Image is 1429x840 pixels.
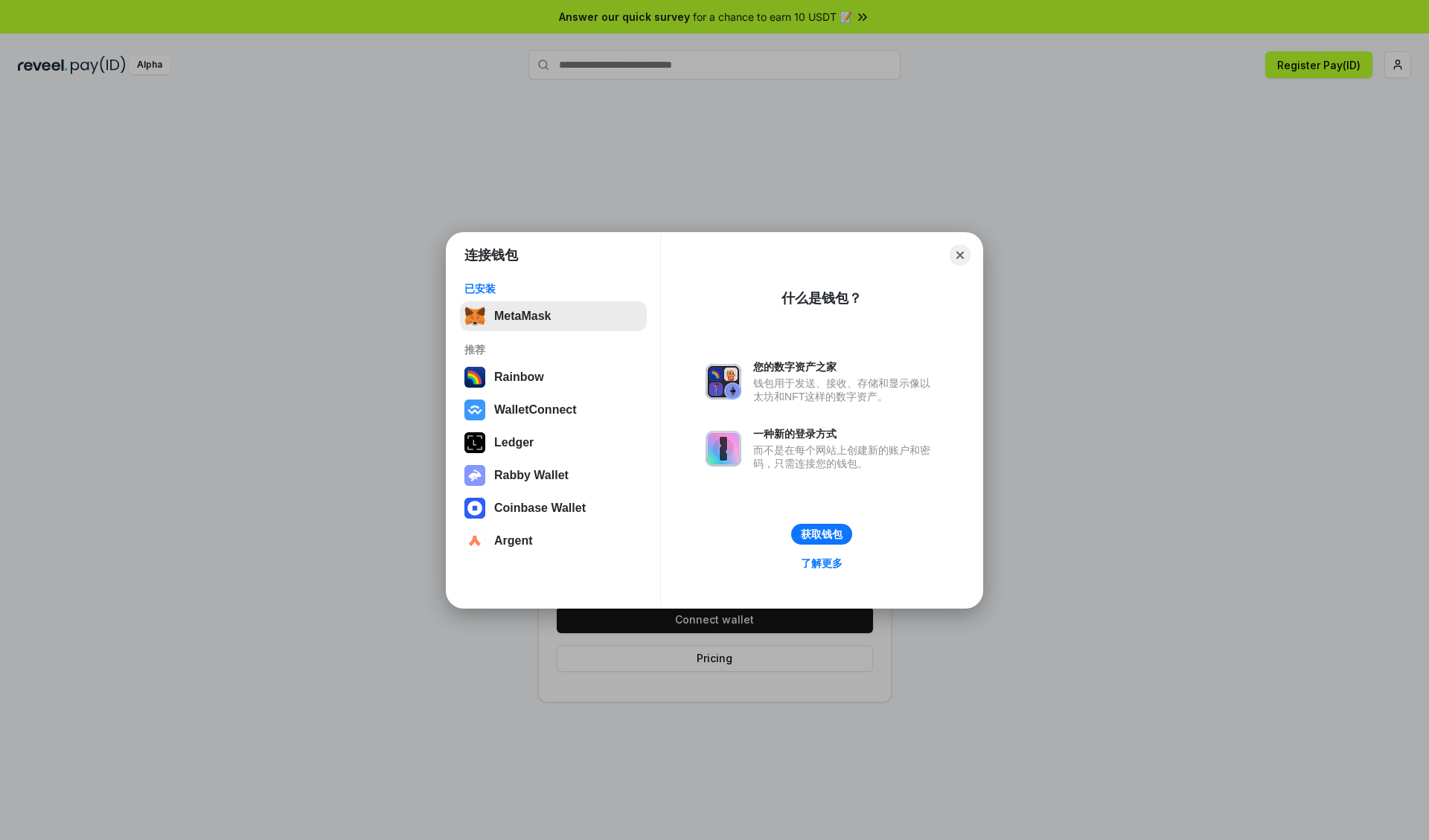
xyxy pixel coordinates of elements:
[706,364,741,400] img: svg+xml,%3Csvg%20xmlns%3D%22http%3A%2F%2Fwww.w3.org%2F2000%2Fsvg%22%20fill%3D%22none%22%20viewBox...
[753,443,938,470] div: 而不是在每个网站上创建新的账户和密码，只需连接您的钱包。
[494,501,586,515] div: Coinbase Wallet
[460,461,647,490] button: Rabby Wallet
[464,282,642,295] div: 已安装
[494,371,544,384] div: Rainbow
[464,306,485,327] img: svg+xml,%3Csvg%20fill%3D%22none%22%20height%3D%2233%22%20viewBox%3D%220%200%2035%2033%22%20width%...
[791,524,852,545] button: 获取钱包
[753,427,938,440] div: 一种新的登录方式
[792,554,851,573] a: 了解更多
[494,534,533,548] div: Argent
[464,400,485,420] img: svg+xml,%3Csvg%20width%3D%2228%22%20height%3D%2228%22%20viewBox%3D%220%200%2028%2028%22%20fill%3D...
[753,376,938,403] div: 钱包用于发送、接收、存储和显示像以太坊和NFT这样的数字资产。
[801,528,843,541] div: 获取钱包
[494,310,551,323] div: MetaMask
[464,498,485,519] img: svg+xml,%3Csvg%20width%3D%2228%22%20height%3D%2228%22%20viewBox%3D%220%200%2028%2028%22%20fill%3D...
[464,465,485,486] img: svg+xml,%3Csvg%20xmlns%3D%22http%3A%2F%2Fwww.w3.org%2F2000%2Fsvg%22%20fill%3D%22none%22%20viewBox...
[753,360,938,373] div: 您的数字资产之家
[460,362,647,392] button: Rainbow
[464,367,485,388] img: svg+xml,%3Csvg%20width%3D%22120%22%20height%3D%22120%22%20viewBox%3D%220%200%20120%20120%22%20fil...
[464,432,485,453] img: svg+xml,%3Csvg%20xmlns%3D%22http%3A%2F%2Fwww.w3.org%2F2000%2Fsvg%22%20width%3D%2228%22%20height%3...
[781,289,862,307] div: 什么是钱包？
[801,557,843,570] div: 了解更多
[950,245,971,266] button: Close
[464,530,485,551] img: svg+xml,%3Csvg%20width%3D%2228%22%20height%3D%2228%22%20viewBox%3D%220%200%2028%2028%22%20fill%3D...
[464,246,518,264] h1: 连接钱包
[460,493,647,523] button: Coinbase Wallet
[460,526,647,556] button: Argent
[494,469,569,482] div: Rabby Wallet
[460,395,647,425] button: WalletConnect
[494,403,577,417] div: WalletConnect
[460,428,647,458] button: Ledger
[494,436,534,449] div: Ledger
[460,301,647,331] button: MetaMask
[464,343,642,356] div: 推荐
[706,431,741,467] img: svg+xml,%3Csvg%20xmlns%3D%22http%3A%2F%2Fwww.w3.org%2F2000%2Fsvg%22%20fill%3D%22none%22%20viewBox...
